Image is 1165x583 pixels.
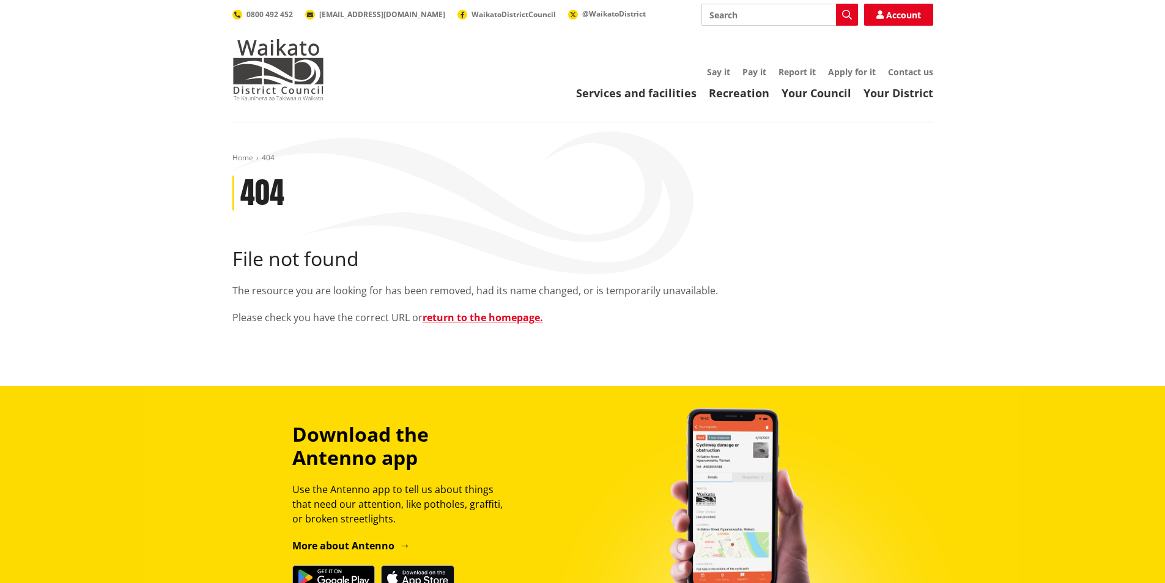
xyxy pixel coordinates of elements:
a: Pay it [742,66,766,78]
a: Contact us [888,66,933,78]
a: Services and facilities [576,86,697,100]
a: Recreation [709,86,769,100]
a: @WaikatoDistrict [568,9,646,19]
p: Use the Antenno app to tell us about things that need our attention, like potholes, graffiti, or ... [292,482,514,526]
span: @WaikatoDistrict [582,9,646,19]
img: Waikato District Council - Te Kaunihera aa Takiwaa o Waikato [232,39,324,100]
a: Report it [779,66,816,78]
a: Home [232,152,253,163]
a: [EMAIL_ADDRESS][DOMAIN_NAME] [305,9,445,20]
span: 404 [262,152,275,163]
input: Search input [701,4,858,26]
a: Apply for it [828,66,876,78]
a: Your District [864,86,933,100]
a: More about Antenno [292,539,410,552]
p: The resource you are looking for has been removed, had its name changed, or is temporarily unavai... [232,283,933,298]
a: Account [864,4,933,26]
span: 0800 492 452 [246,9,293,20]
p: Please check you have the correct URL or [232,310,933,325]
a: 0800 492 452 [232,9,293,20]
a: Say it [707,66,730,78]
span: WaikatoDistrictCouncil [472,9,556,20]
h2: File not found [232,247,933,270]
a: WaikatoDistrictCouncil [457,9,556,20]
a: return to the homepage. [423,311,543,324]
h3: Download the Antenno app [292,423,514,470]
h1: 404 [240,176,284,211]
a: Your Council [782,86,851,100]
nav: breadcrumb [232,153,933,163]
span: [EMAIL_ADDRESS][DOMAIN_NAME] [319,9,445,20]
